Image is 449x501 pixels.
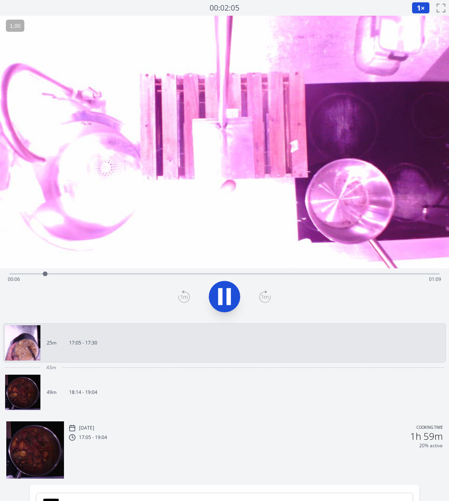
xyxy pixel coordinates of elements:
p: 20% active [419,443,443,449]
img: 250813171445_thumb.jpeg [6,421,64,479]
p: 18:14 - 19:04 [69,389,97,395]
h2: 1h 59m [410,432,443,441]
p: 17:05 - 17:30 [69,340,97,346]
p: 25m [47,340,57,346]
img: 250813171445_thumb.jpeg [5,375,40,410]
span: 00:06 [8,276,20,282]
button: 1× [412,2,430,14]
p: Cooking time [416,424,443,432]
p: 49m [47,389,57,395]
p: [DATE] [79,425,94,431]
a: 00:02:05 [210,2,239,14]
span: 1 [417,3,421,13]
span: 43m [46,364,56,371]
img: 250813160503_thumb.jpeg [5,325,40,361]
p: 17:05 - 19:04 [79,434,107,441]
span: 01:09 [429,276,441,282]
